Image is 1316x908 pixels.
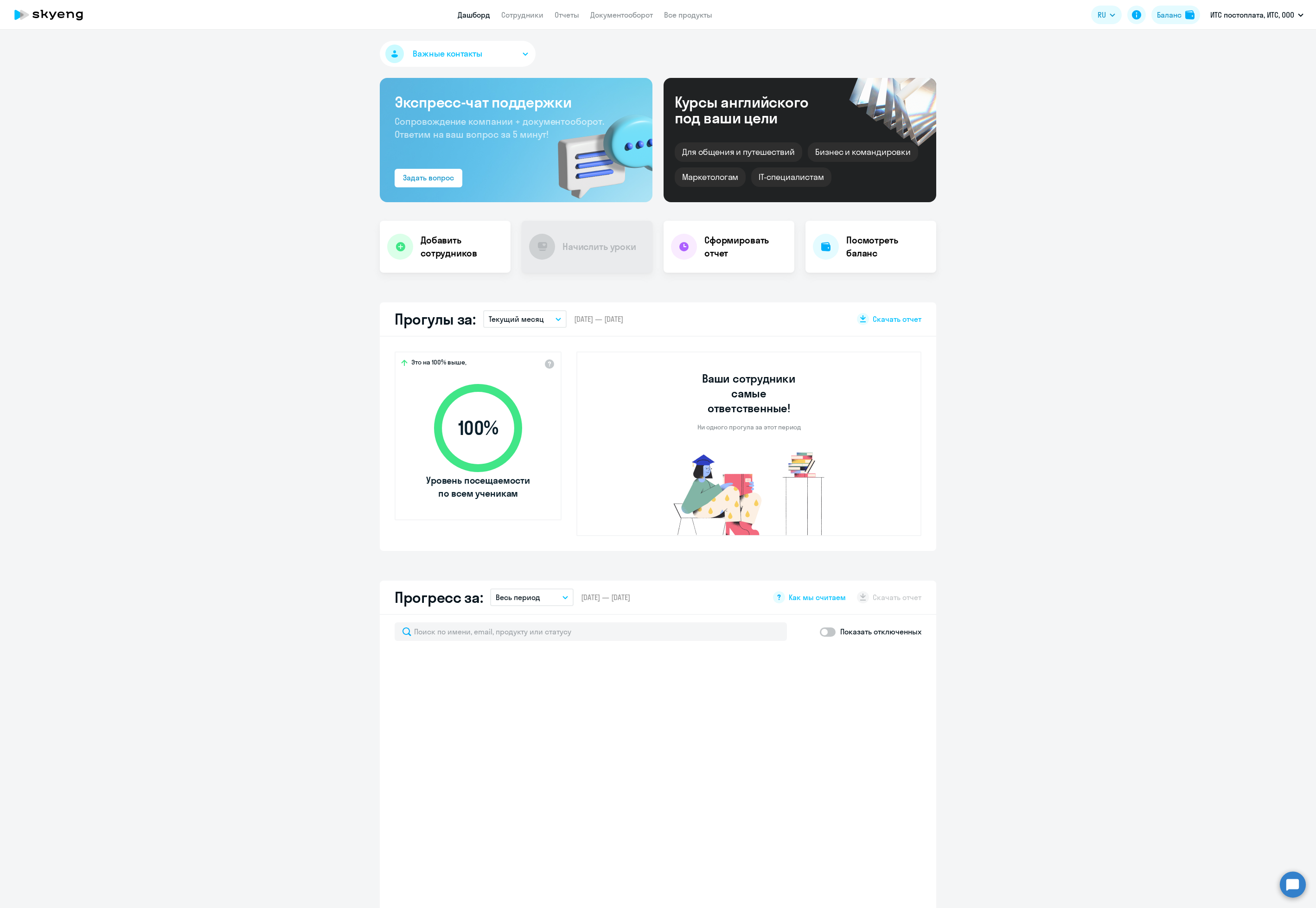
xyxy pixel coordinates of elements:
h2: Прогресс за: [395,588,483,607]
span: [DATE] — [DATE] [581,592,630,602]
p: Ни одного прогула за этот период [697,423,801,431]
h2: Прогулы за: [395,310,476,328]
span: Сопровождение компании + документооборот. Ответим на ваш вопрос за 5 минут! [395,115,604,140]
h4: Начислить уроки [562,240,636,253]
div: Баланс [1157,9,1182,20]
div: Маркетологам [675,167,746,187]
span: 100 % [425,417,531,439]
span: Как мы считаем [789,592,846,602]
span: [DATE] — [DATE] [574,314,623,324]
img: bg-img [544,98,652,202]
button: Важные контакты [380,41,536,67]
button: ИТС постоплата, ИТС, ООО [1206,4,1308,26]
button: Задать вопрос [395,169,462,187]
h3: Экспресс-чат поддержки [395,93,638,111]
img: balance [1185,10,1195,19]
a: Отчеты [555,10,579,19]
p: ИТС постоплата, ИТС, ООО [1210,9,1294,20]
a: Документооборот [590,10,653,19]
img: no-truants [656,450,842,535]
span: Скачать отчет [873,314,921,324]
h4: Добавить сотрудников [421,234,503,260]
a: Все продукты [664,10,712,19]
button: Балансbalance [1151,6,1200,24]
p: Весь период [496,592,540,603]
span: Это на 100% выше, [411,358,466,369]
div: Задать вопрос [403,172,454,183]
button: Текущий месяц [483,310,567,328]
a: Сотрудники [501,10,543,19]
p: Показать отключенных [840,626,921,637]
input: Поиск по имени, email, продукту или статусу [395,622,787,641]
p: Текущий месяц [489,313,544,325]
a: Дашборд [458,10,490,19]
div: Для общения и путешествий [675,142,802,162]
button: RU [1091,6,1122,24]
h4: Сформировать отчет [704,234,787,260]
span: RU [1098,9,1106,20]
div: Курсы английского под ваши цели [675,94,833,126]
h4: Посмотреть баланс [846,234,929,260]
span: Важные контакты [413,48,482,60]
h3: Ваши сотрудники самые ответственные! [690,371,809,416]
div: IT-специалистам [751,167,831,187]
button: Весь период [490,588,574,606]
div: Бизнес и командировки [808,142,918,162]
span: Уровень посещаемости по всем ученикам [425,474,531,500]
